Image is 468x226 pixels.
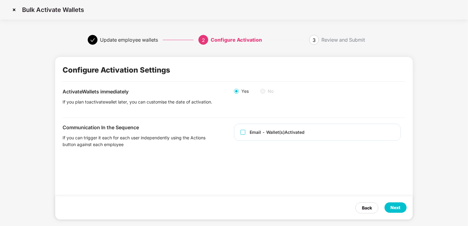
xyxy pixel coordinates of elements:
span: 2 [202,37,205,43]
div: Update employee wallets [100,35,158,45]
img: svg+xml;base64,PHN2ZyBpZD0iQ3Jvc3MtMzJ4MzIiIHhtbG5zPSJodHRwOi8vd3d3LnczLm9yZy8yMDAwL3N2ZyIgd2lkdG... [9,5,19,15]
div: Email - Wallet(s) Activated [250,129,305,136]
div: Activate Wallets immediately [63,88,234,96]
div: If you plan to activate wallet later, you can customise the date of activation . [63,99,215,105]
div: Review and Submit [321,35,365,45]
div: Configure Activation Settings [63,64,170,76]
div: If you can trigger it each for each user independently using the Actions button against each empl... [63,134,215,148]
div: Configure Activation [211,35,262,45]
span: check [90,38,95,43]
div: Next [391,204,401,211]
span: Yes [239,88,251,95]
p: Bulk Activate Wallets [22,6,84,13]
div: Communication In the Sequence [63,124,234,131]
div: Back [362,205,372,211]
span: No [265,88,276,95]
span: 3 [313,37,316,43]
